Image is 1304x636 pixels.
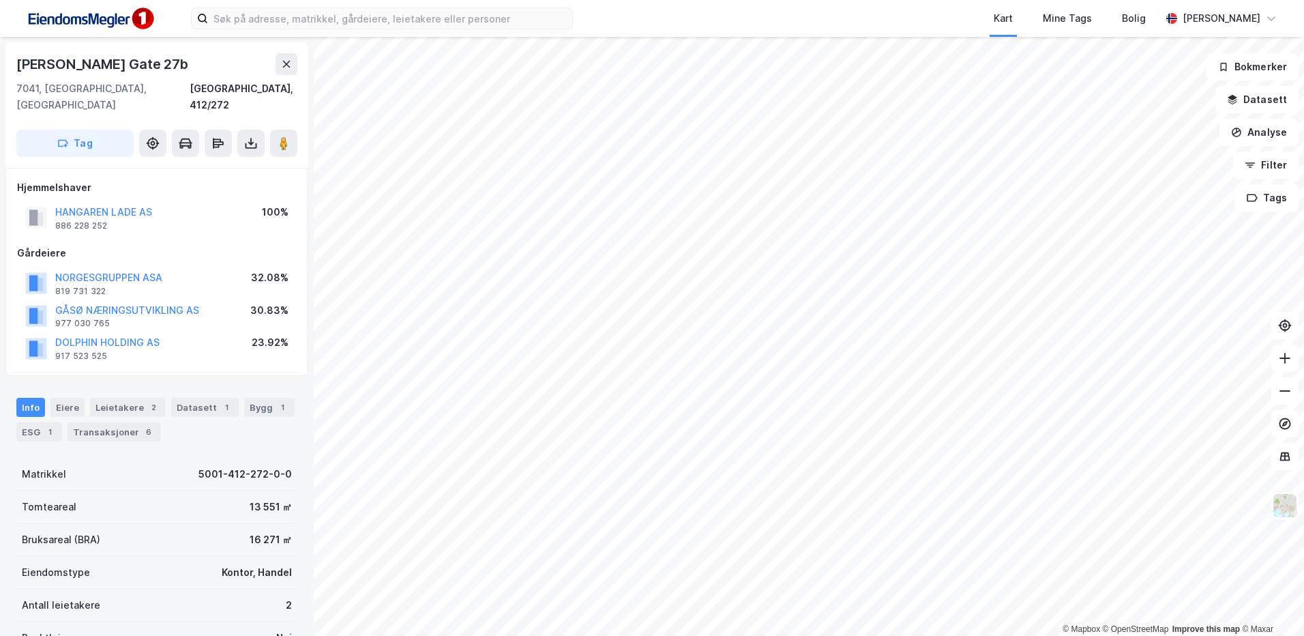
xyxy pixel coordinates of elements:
[208,8,572,29] input: Søk på adresse, matrikkel, gårdeiere, leietakere eller personer
[1122,10,1146,27] div: Bolig
[1215,86,1299,113] button: Datasett
[16,81,190,113] div: 7041, [GEOGRAPHIC_DATA], [GEOGRAPHIC_DATA]
[252,334,288,351] div: 23.92%
[22,564,90,581] div: Eiendomstype
[1236,570,1304,636] div: Kontrollprogram for chat
[250,532,292,548] div: 16 271 ㎡
[994,10,1013,27] div: Kart
[1183,10,1260,27] div: [PERSON_NAME]
[244,398,295,417] div: Bygg
[43,425,57,439] div: 1
[276,401,289,414] div: 1
[1233,151,1299,179] button: Filter
[90,398,166,417] div: Leietakere
[147,401,160,414] div: 2
[1236,570,1304,636] iframe: Chat Widget
[16,422,62,442] div: ESG
[55,220,107,231] div: 886 228 252
[55,351,107,362] div: 917 523 525
[1272,493,1298,519] img: Z
[50,398,85,417] div: Eiere
[55,318,110,329] div: 977 030 765
[16,53,191,75] div: [PERSON_NAME] Gate 27b
[17,179,297,196] div: Hjemmelshaver
[198,466,292,482] div: 5001-412-272-0-0
[16,130,134,157] button: Tag
[286,597,292,613] div: 2
[250,302,288,319] div: 30.83%
[1172,624,1240,634] a: Improve this map
[251,270,288,286] div: 32.08%
[22,597,100,613] div: Antall leietakere
[1235,184,1299,212] button: Tags
[190,81,297,113] div: [GEOGRAPHIC_DATA], 412/272
[55,286,106,297] div: 819 731 322
[1043,10,1092,27] div: Mine Tags
[22,499,76,515] div: Tomteareal
[142,425,155,439] div: 6
[1219,119,1299,146] button: Analyse
[22,3,158,34] img: F4PB6Px+NJ5v8B7XTbfpPpyloAAAAASUVORK5CYII=
[1206,53,1299,81] button: Bokmerker
[171,398,239,417] div: Datasett
[222,564,292,581] div: Kontor, Handel
[262,204,288,220] div: 100%
[17,245,297,261] div: Gårdeiere
[68,422,161,442] div: Transaksjoner
[22,532,100,548] div: Bruksareal (BRA)
[250,499,292,515] div: 13 551 ㎡
[16,398,45,417] div: Info
[1103,624,1169,634] a: OpenStreetMap
[1063,624,1100,634] a: Mapbox
[220,401,233,414] div: 1
[22,466,66,482] div: Matrikkel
